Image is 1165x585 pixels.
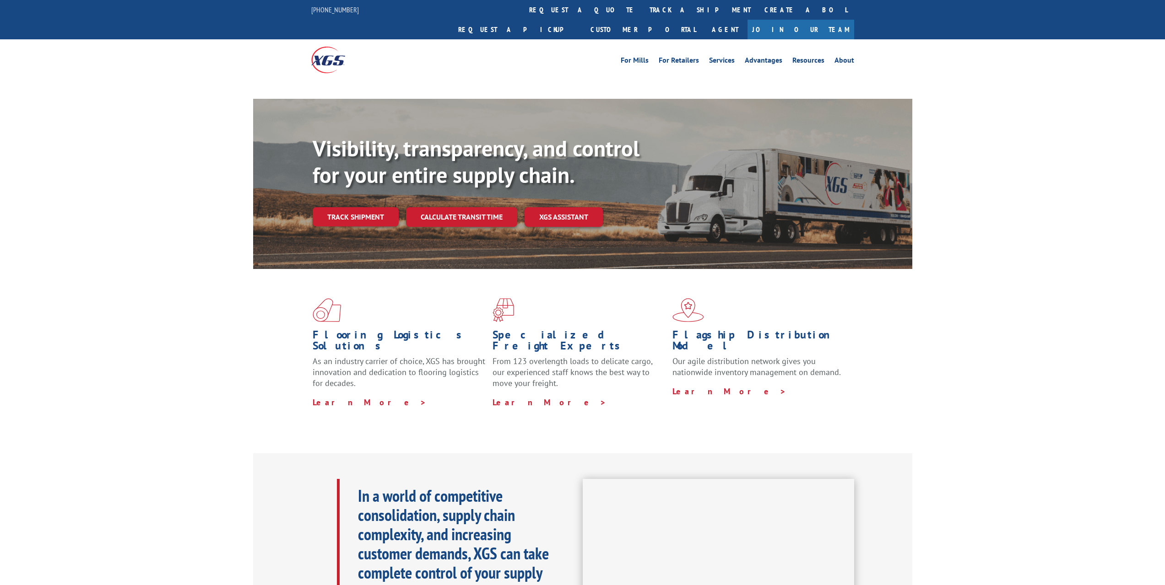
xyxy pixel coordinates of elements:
img: xgs-icon-flagship-distribution-model-red [672,298,704,322]
a: About [834,57,854,67]
a: Services [709,57,735,67]
span: Our agile distribution network gives you nationwide inventory management on demand. [672,356,841,377]
a: Track shipment [313,207,399,226]
h1: Flagship Distribution Model [672,329,845,356]
a: For Mills [621,57,649,67]
img: xgs-icon-focused-on-flooring-red [493,298,514,322]
a: Learn More > [493,397,607,408]
b: Visibility, transparency, and control for your entire supply chain. [313,134,639,189]
a: Join Our Team [748,20,854,39]
a: XGS ASSISTANT [525,207,603,227]
img: xgs-icon-total-supply-chain-intelligence-red [313,298,341,322]
h1: Flooring Logistics Solutions [313,329,486,356]
a: Agent [703,20,748,39]
a: Calculate transit time [406,207,517,227]
p: From 123 overlength loads to delicate cargo, our experienced staff knows the best way to move you... [493,356,666,397]
a: Customer Portal [584,20,703,39]
a: Learn More > [313,397,427,408]
h1: Specialized Freight Experts [493,329,666,356]
a: For Retailers [659,57,699,67]
a: Request a pickup [451,20,584,39]
a: Resources [792,57,824,67]
a: Advantages [745,57,782,67]
a: [PHONE_NUMBER] [311,5,359,14]
a: Learn More > [672,386,786,397]
span: As an industry carrier of choice, XGS has brought innovation and dedication to flooring logistics... [313,356,485,388]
